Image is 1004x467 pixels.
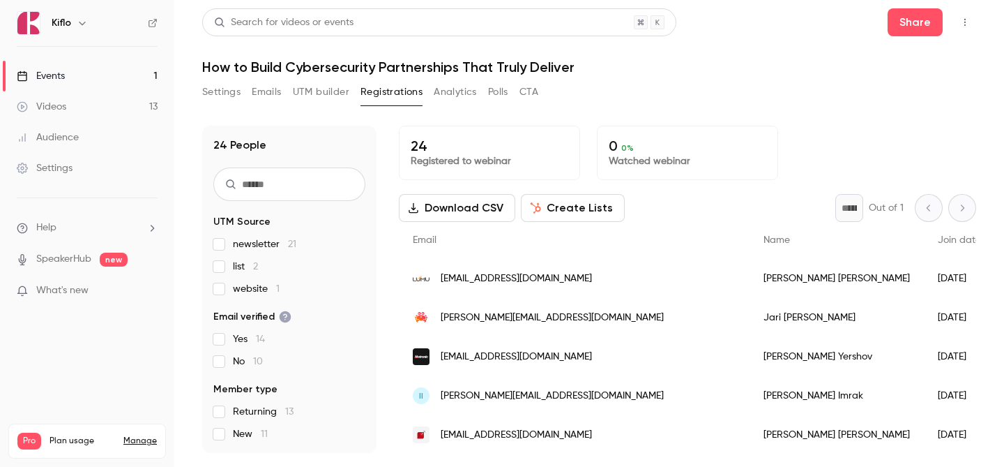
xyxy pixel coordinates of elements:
[869,201,904,215] p: Out of 1
[441,350,592,364] span: [EMAIL_ADDRESS][DOMAIN_NAME]
[411,138,568,154] p: 24
[888,8,943,36] button: Share
[213,383,277,396] span: Member type
[411,154,568,168] p: Registered to webinar
[252,81,281,103] button: Emails
[360,81,423,103] button: Registrations
[52,16,71,30] h6: Kiflo
[750,298,924,337] div: Jari [PERSON_NAME]
[413,276,429,282] img: lumu.io
[276,284,280,294] span: 1
[233,237,296,251] span: newsletter
[763,235,790,245] span: Name
[938,235,981,245] span: Join date
[488,81,508,103] button: Polls
[413,309,429,326] img: aiven.io
[253,262,258,272] span: 2
[253,357,263,366] span: 10
[233,260,258,274] span: list
[750,337,924,376] div: [PERSON_NAME] Yershov
[261,429,268,439] span: 11
[441,389,664,403] span: [PERSON_NAME][EMAIL_ADDRESS][DOMAIN_NAME]
[213,215,271,229] span: UTM Source
[924,376,995,415] div: [DATE]
[519,81,538,103] button: CTA
[419,390,423,402] span: II
[202,59,976,75] h1: How to Build Cybersecurity Partnerships That Truly Deliver
[924,337,995,376] div: [DATE]
[17,433,41,450] span: Pro
[17,131,79,144] div: Audience
[17,100,66,114] div: Videos
[609,138,766,154] p: 0
[293,81,349,103] button: UTM builder
[202,81,241,103] button: Settings
[17,221,158,235] li: help-dropdown-opener
[924,415,995,454] div: [DATE]
[441,311,664,325] span: [PERSON_NAME][EMAIL_ADDRESS][DOMAIN_NAME]
[233,427,268,441] span: New
[609,154,766,168] p: Watched webinar
[233,405,294,419] span: Returning
[17,69,65,83] div: Events
[213,137,266,154] h1: 24 People
[288,239,296,249] span: 21
[285,407,294,417] span: 13
[214,15,353,30] div: Search for videos or events
[621,143,634,153] span: 0 %
[413,235,436,245] span: Email
[50,436,115,447] span: Plan usage
[441,272,592,286] span: [EMAIL_ADDRESS][DOMAIN_NAME]
[413,427,429,443] img: fluidattacks.com
[17,12,40,34] img: Kiflo
[750,376,924,415] div: [PERSON_NAME] Imrak
[256,334,265,344] span: 14
[441,428,592,443] span: [EMAIL_ADDRESS][DOMAIN_NAME]
[233,282,280,296] span: website
[413,348,429,365] img: netronic.net
[750,259,924,298] div: [PERSON_NAME] [PERSON_NAME]
[233,332,265,346] span: Yes
[123,436,157,447] a: Manage
[924,298,995,337] div: [DATE]
[213,310,291,324] span: Email verified
[750,415,924,454] div: [PERSON_NAME] [PERSON_NAME]
[141,285,158,297] iframe: Noticeable Trigger
[924,259,995,298] div: [DATE]
[36,252,91,267] a: SpeakerHub
[233,355,263,369] span: No
[521,194,625,222] button: Create Lists
[399,194,515,222] button: Download CSV
[17,161,73,175] div: Settings
[100,253,128,267] span: new
[434,81,477,103] button: Analytics
[36,283,89,298] span: What's new
[36,221,56,235] span: Help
